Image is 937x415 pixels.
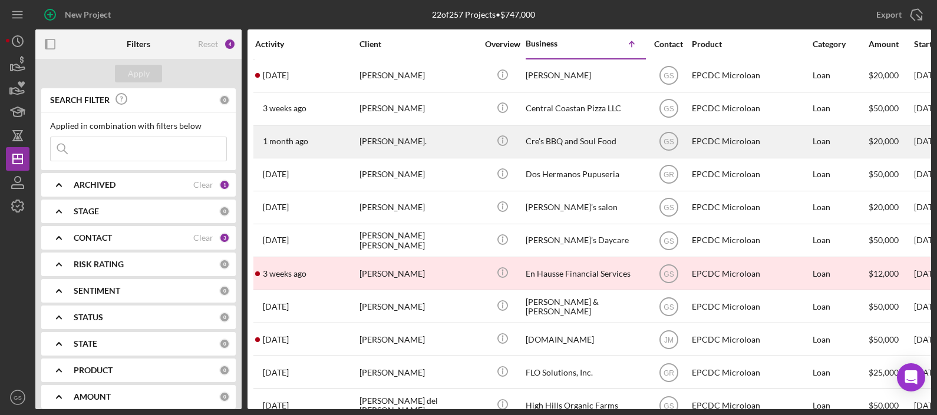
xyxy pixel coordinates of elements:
div: $20,000 [869,192,913,223]
div: Clear [193,180,213,190]
text: GS [14,394,22,401]
text: GS [664,303,674,311]
time: 2025-08-08 01:03 [263,104,306,113]
div: [DOMAIN_NAME] [526,324,644,355]
div: Applied in combination with filters below [50,121,227,131]
b: SEARCH FILTER [50,95,110,105]
b: STAGE [74,207,99,216]
div: [PERSON_NAME] & [PERSON_NAME] [526,291,644,322]
div: EPCDC Microloan [692,225,810,256]
b: SENTIMENT [74,286,120,296]
div: [PERSON_NAME] [PERSON_NAME] [359,225,477,256]
div: Cre's BBQ and Soul Food [526,126,644,157]
div: 0 [219,285,230,296]
div: 0 [219,259,230,270]
div: 4 [224,38,236,50]
div: 0 [219,338,230,349]
div: Loan [813,192,867,223]
b: STATE [74,339,97,348]
div: [PERSON_NAME]’s salon [526,192,644,223]
div: [PERSON_NAME] [359,291,477,322]
div: Loan [813,258,867,289]
div: Loan [813,357,867,388]
text: JM [664,336,674,344]
div: Loan [813,60,867,91]
div: EPCDC Microloan [692,324,810,355]
div: EPCDC Microloan [692,159,810,190]
div: EPCDC Microloan [692,291,810,322]
div: Amount [869,39,913,49]
div: EPCDC Microloan [692,93,810,124]
time: 2025-08-15 18:55 [263,302,289,311]
time: 2024-09-08 22:41 [263,235,289,245]
div: EPCDC Microloan [692,258,810,289]
div: [PERSON_NAME] [359,357,477,388]
div: [PERSON_NAME] [526,60,644,91]
div: 22 of 257 Projects • $747,000 [432,10,535,19]
div: Activity [255,39,358,49]
text: GS [664,402,674,410]
div: En Hausse Financial Services [526,258,644,289]
div: Apply [128,65,150,82]
time: 2024-10-08 05:05 [263,202,289,212]
div: Business [526,39,585,48]
div: 3 [219,233,230,243]
div: [PERSON_NAME] [359,192,477,223]
div: Client [359,39,477,49]
div: [PERSON_NAME]’s Daycare [526,225,644,256]
div: [PERSON_NAME] [359,60,477,91]
div: Category [813,39,867,49]
div: Loan [813,126,867,157]
b: ARCHIVED [74,180,116,190]
button: Apply [115,65,162,82]
div: [PERSON_NAME] [359,324,477,355]
div: New Project [65,3,111,26]
div: Clear [193,233,213,243]
div: $12,000 [869,258,913,289]
div: 0 [219,206,230,217]
div: Loan [813,93,867,124]
text: GS [664,204,674,212]
button: GS [6,386,29,409]
div: Product [692,39,810,49]
b: RISK RATING [74,260,124,269]
div: 1 [219,180,230,190]
text: GR [664,368,674,377]
button: Export [865,3,931,26]
time: 2025-06-16 18:03 [263,401,289,410]
div: $50,000 [869,93,913,124]
div: Loan [813,324,867,355]
text: GS [664,270,674,278]
div: [PERSON_NAME] [359,159,477,190]
div: 0 [219,312,230,323]
b: AMOUNT [74,392,111,401]
div: $20,000 [869,126,913,157]
div: EPCDC Microloan [692,357,810,388]
div: Overview [480,39,524,49]
div: [PERSON_NAME] [359,93,477,124]
button: New Project [35,3,123,26]
time: 2025-07-24 17:57 [263,137,308,146]
div: Central Coastan Pizza LLC [526,93,644,124]
div: Open Intercom Messenger [897,363,925,391]
div: Loan [813,225,867,256]
div: 0 [219,391,230,402]
time: 2024-09-24 18:24 [263,170,289,179]
time: 2025-08-22 03:53 [263,335,289,344]
div: Dos Hermanos Pupuseria [526,159,644,190]
div: 0 [219,95,230,105]
text: GR [664,171,674,179]
div: $25,000 [869,357,913,388]
div: $50,000 [869,324,913,355]
div: Loan [813,291,867,322]
div: 0 [219,365,230,376]
div: Export [876,3,902,26]
text: GS [664,237,674,245]
div: $20,000 [869,60,913,91]
time: 2025-08-07 21:53 [263,269,306,278]
div: Contact [646,39,691,49]
div: EPCDC Microloan [692,60,810,91]
b: PRODUCT [74,366,113,375]
div: EPCDC Microloan [692,126,810,157]
div: FLO Solutions, Inc. [526,357,644,388]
